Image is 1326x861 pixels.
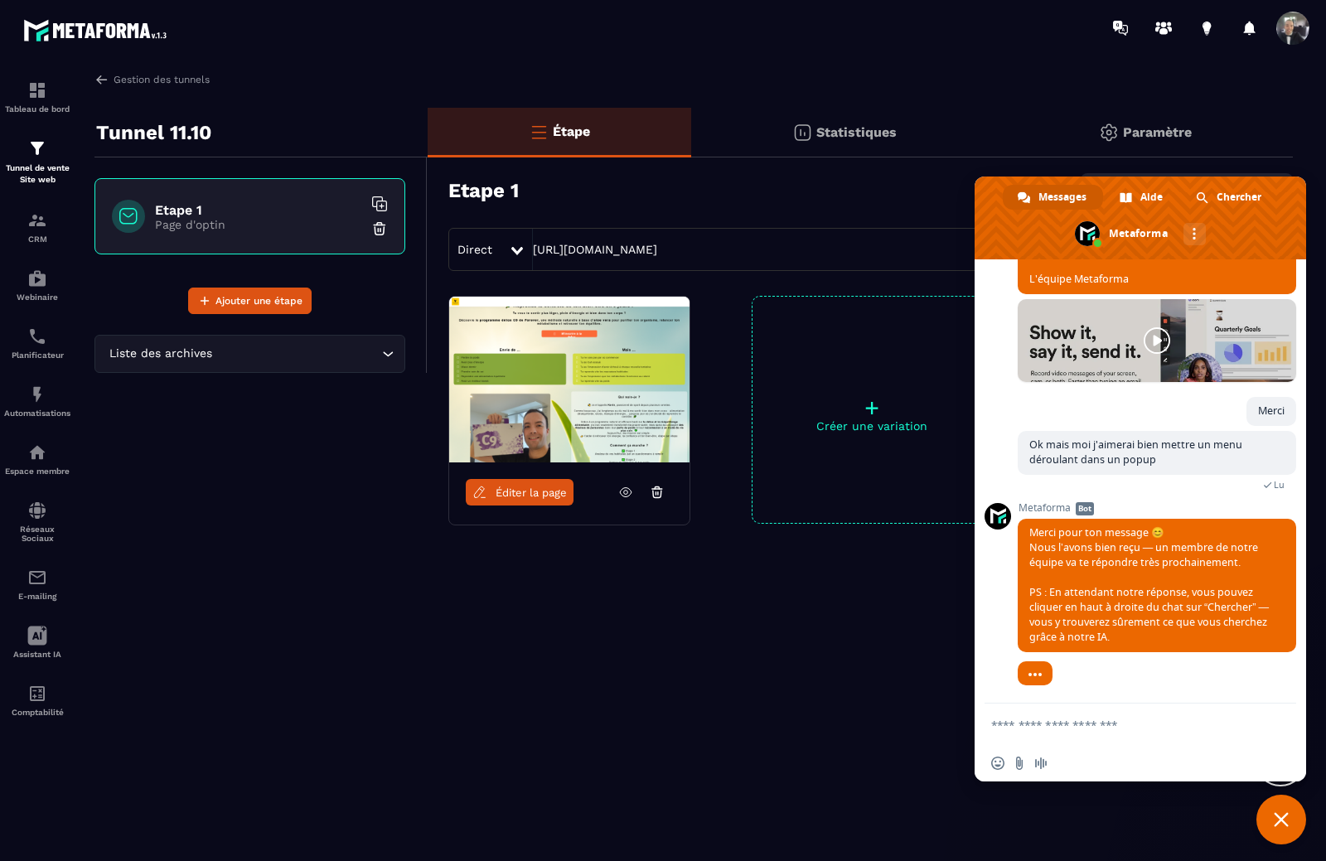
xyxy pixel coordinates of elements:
[27,568,47,588] img: email
[371,220,388,237] img: trash
[4,104,70,114] p: Tableau de bord
[4,613,70,671] a: Assistant IA
[1123,124,1192,140] p: Paramètre
[1105,185,1179,210] div: Aide
[27,684,47,704] img: accountant
[27,210,47,230] img: formation
[533,243,657,256] a: [URL][DOMAIN_NAME]
[27,443,47,462] img: automations
[816,124,897,140] p: Statistiques
[4,650,70,659] p: Assistant IA
[4,671,70,729] a: accountantaccountantComptabilité
[94,335,405,373] div: Search for option
[27,138,47,158] img: formation
[27,327,47,346] img: scheduler
[94,72,109,87] img: arrow
[4,555,70,613] a: emailemailE-mailing
[991,757,1004,770] span: Insérer un emoji
[1003,185,1103,210] div: Messages
[1029,438,1242,467] span: Ok mais moi j'aimerai bien mettre un menu déroulant dans un popup
[1013,757,1026,770] span: Envoyer un fichier
[448,179,519,202] h3: Etape 1
[215,293,302,309] span: Ajouter une étape
[457,243,492,256] span: Direct
[1076,502,1094,515] span: Bot
[1099,123,1119,143] img: setting-gr.5f69749f.svg
[27,501,47,520] img: social-network
[4,467,70,476] p: Espace membre
[105,345,215,363] span: Liste des archives
[1140,185,1163,210] span: Aide
[96,116,211,149] p: Tunnel 11.10
[4,488,70,555] a: social-networksocial-networkRéseaux Sociaux
[4,592,70,601] p: E-mailing
[1018,502,1296,514] span: Metaforma
[188,288,312,314] button: Ajouter une étape
[1034,757,1048,770] span: Message audio
[1217,185,1261,210] span: Chercher
[215,345,378,363] input: Search for option
[553,123,590,139] p: Étape
[4,372,70,430] a: automationsautomationsAutomatisations
[4,351,70,360] p: Planificateur
[991,718,1253,733] textarea: Entrez votre message...
[753,396,991,419] p: +
[1181,185,1278,210] div: Chercher
[4,235,70,244] p: CRM
[1029,525,1269,644] span: Merci pour ton message 😊 Nous l’avons bien reçu — un membre de notre équipe va te répondre très p...
[1258,404,1285,418] span: Merci
[1183,223,1206,245] div: Autres canaux
[449,297,690,462] img: image
[4,708,70,717] p: Comptabilité
[155,202,362,218] h6: Etape 1
[753,419,991,433] p: Créer une variation
[496,486,567,499] span: Éditer la page
[792,123,812,143] img: stats.20deebd0.svg
[1256,795,1306,844] div: Fermer le chat
[4,314,70,372] a: schedulerschedulerPlanificateur
[4,256,70,314] a: automationsautomationsWebinaire
[4,430,70,488] a: automationsautomationsEspace membre
[4,162,70,186] p: Tunnel de vente Site web
[27,268,47,288] img: automations
[4,409,70,418] p: Automatisations
[4,198,70,256] a: formationformationCRM
[1274,479,1285,491] span: Lu
[23,15,172,46] img: logo
[155,218,362,231] p: Page d'optin
[94,72,210,87] a: Gestion des tunnels
[1038,185,1086,210] span: Messages
[466,479,573,505] a: Éditer la page
[4,68,70,126] a: formationformationTableau de bord
[529,122,549,142] img: bars-o.4a397970.svg
[27,80,47,100] img: formation
[4,126,70,198] a: formationformationTunnel de vente Site web
[4,293,70,302] p: Webinaire
[4,525,70,543] p: Réseaux Sociaux
[27,385,47,404] img: automations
